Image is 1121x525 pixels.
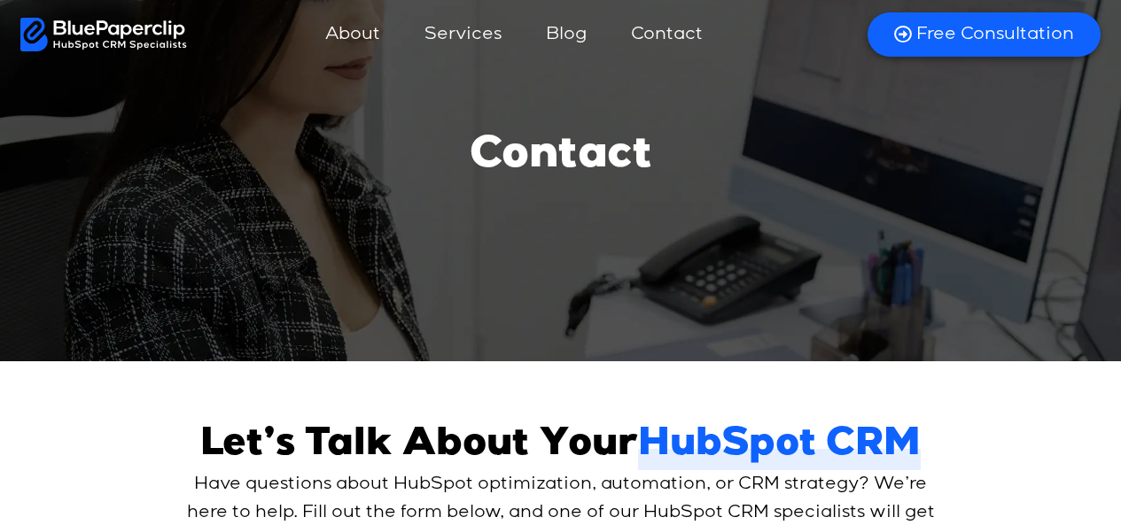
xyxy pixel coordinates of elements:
a: Blog [528,13,604,56]
h2: Let’s Talk About Your [200,423,921,470]
span: HubSpot CRM [638,423,921,470]
a: About [307,13,398,56]
h1: Contact [470,131,652,184]
a: Contact [613,13,720,56]
img: BluePaperClip Logo White [20,18,188,51]
nav: Menu [187,13,845,56]
span: Free Consultation [916,23,1074,46]
a: Free Consultation [868,12,1101,57]
a: Services [407,13,519,56]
